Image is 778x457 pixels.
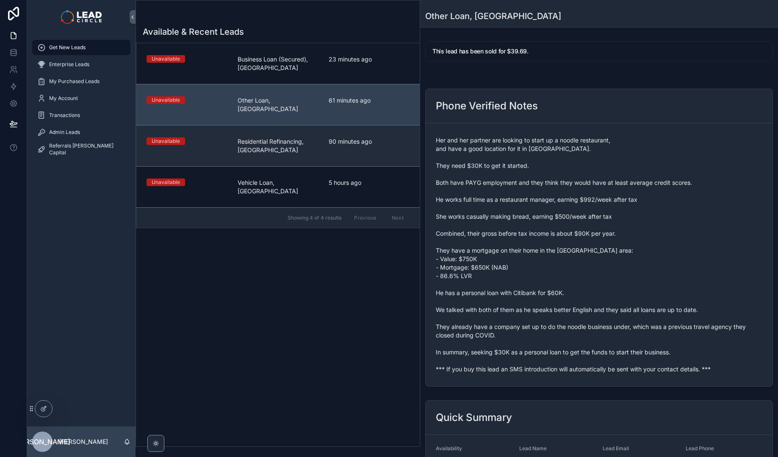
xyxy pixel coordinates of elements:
[136,125,420,166] a: UnavailableResidential Refinancing, [GEOGRAPHIC_DATA]90 minutes ago
[329,178,410,187] span: 5 hours ago
[425,10,561,22] h1: Other Loan, [GEOGRAPHIC_DATA]
[49,61,89,68] span: Enterprise Leads
[603,445,629,451] span: Lead Email
[152,178,180,186] div: Unavailable
[27,34,136,168] div: scrollable content
[32,142,130,157] a: Referrals [PERSON_NAME] Capital
[329,96,410,105] span: 61 minutes ago
[49,129,80,136] span: Admin Leads
[238,55,318,72] span: Business Loan (Secured), [GEOGRAPHIC_DATA]
[436,99,538,113] h2: Phone Verified Notes
[59,437,108,446] p: [PERSON_NAME]
[32,108,130,123] a: Transactions
[143,26,244,38] h1: Available & Recent Leads
[436,411,512,424] h2: Quick Summary
[32,125,130,140] a: Admin Leads
[288,215,341,221] span: Showing 4 of 4 results
[329,137,410,146] span: 90 minutes ago
[432,48,766,54] h5: This lead has been sold for $39.69.
[32,40,130,55] a: Get New Leads
[238,137,318,154] span: Residential Refinancing, [GEOGRAPHIC_DATA]
[436,136,762,373] span: Her and her partner are looking to start up a noodle restaurant, and have a good location for it ...
[49,142,122,156] span: Referrals [PERSON_NAME] Capital
[152,137,180,145] div: Unavailable
[49,95,78,102] span: My Account
[49,44,86,51] span: Get New Leads
[136,43,420,84] a: UnavailableBusiness Loan (Secured), [GEOGRAPHIC_DATA]23 minutes ago
[32,91,130,106] a: My Account
[686,445,714,451] span: Lead Phone
[238,96,318,113] span: Other Loan, [GEOGRAPHIC_DATA]
[49,78,100,85] span: My Purchased Leads
[136,166,420,207] a: UnavailableVehicle Loan, [GEOGRAPHIC_DATA]5 hours ago
[14,437,70,447] span: [PERSON_NAME]
[49,112,80,119] span: Transactions
[519,445,547,451] span: Lead Name
[152,55,180,63] div: Unavailable
[32,74,130,89] a: My Purchased Leads
[436,445,462,451] span: Availability
[61,10,101,24] img: App logo
[238,178,318,195] span: Vehicle Loan, [GEOGRAPHIC_DATA]
[152,96,180,104] div: Unavailable
[329,55,410,64] span: 23 minutes ago
[32,57,130,72] a: Enterprise Leads
[136,84,420,125] a: UnavailableOther Loan, [GEOGRAPHIC_DATA]61 minutes ago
